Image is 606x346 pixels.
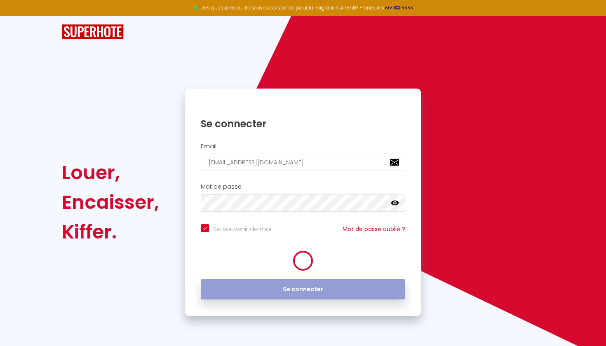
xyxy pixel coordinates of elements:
[201,279,405,300] button: Se connecter
[343,225,405,233] a: Mot de passe oublié ?
[62,187,159,217] div: Encaisser,
[385,4,413,11] a: >>> ICI <<<<
[62,24,124,40] img: SuperHote logo
[201,154,405,171] input: Ton Email
[201,143,405,150] h2: Email
[62,217,159,247] div: Kiffer.
[201,183,405,190] h2: Mot de passe
[201,117,405,130] h1: Se connecter
[62,158,159,187] div: Louer,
